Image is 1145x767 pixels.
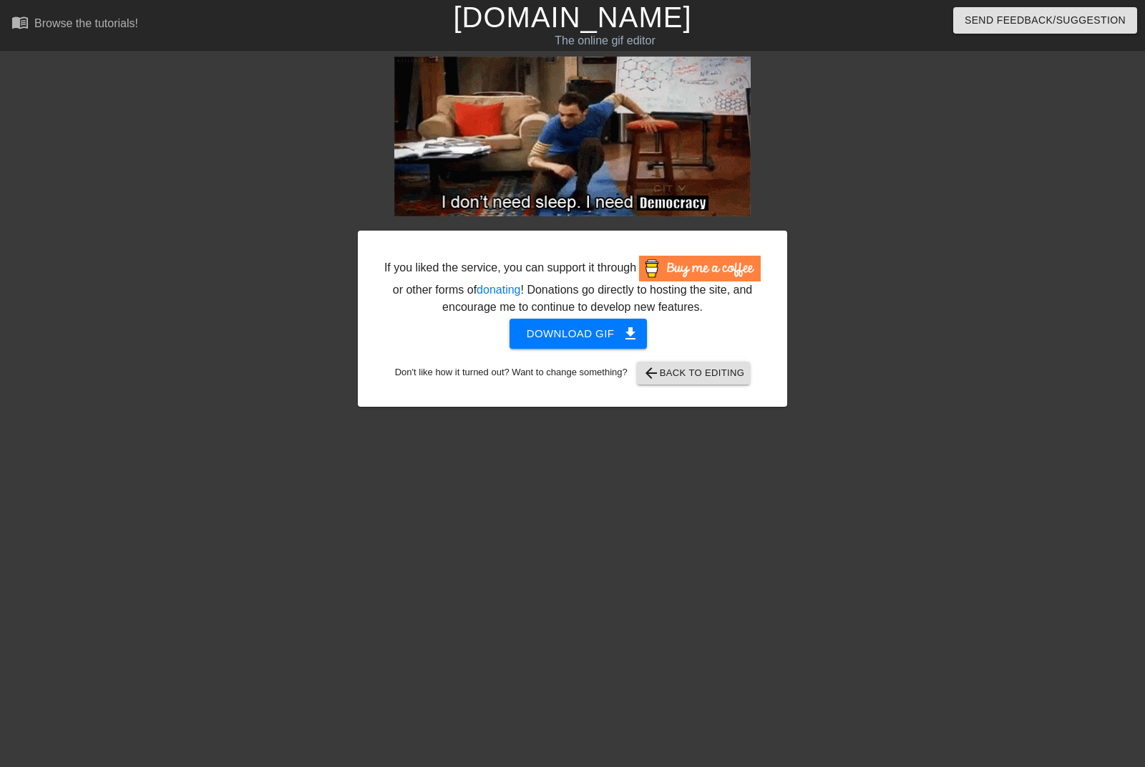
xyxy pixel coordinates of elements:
button: Download gif [510,319,648,349]
div: The online gif editor [389,32,821,49]
span: Download gif [527,324,630,343]
div: Don't like how it turned out? Want to change something? [380,362,765,385]
span: Send Feedback/Suggestion [965,11,1126,29]
span: Back to Editing [643,365,745,382]
div: If you liked the service, you can support it through or other forms of ! Donations go directly to... [383,256,762,316]
span: menu_book [11,14,29,31]
a: Browse the tutorials! [11,14,138,36]
a: [DOMAIN_NAME] [453,1,691,33]
span: arrow_back [643,365,660,382]
button: Send Feedback/Suggestion [953,7,1137,34]
img: iNBx45Mo.gif [394,57,751,216]
a: donating [477,284,520,296]
span: get_app [622,325,639,342]
img: Buy Me A Coffee [639,256,761,281]
div: Browse the tutorials! [34,17,138,29]
button: Back to Editing [637,362,751,385]
a: Download gif [498,327,648,339]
